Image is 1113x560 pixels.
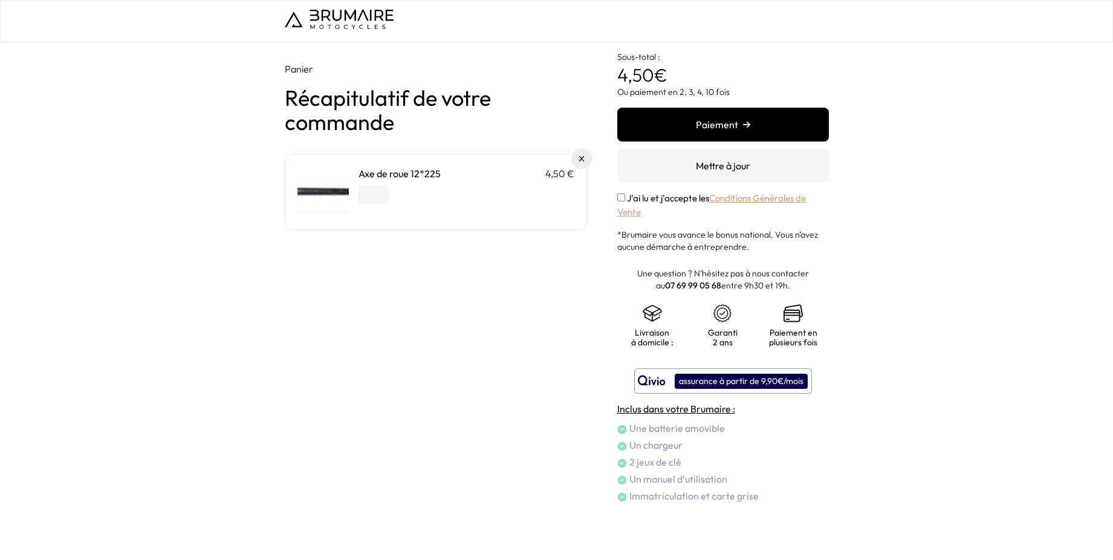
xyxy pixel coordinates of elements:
[699,328,746,347] p: Garanti 2 ans
[359,168,441,180] a: Axe de roue 12*225
[629,328,676,347] p: Livraison à domicile :
[743,121,750,128] img: right-arrow.png
[579,156,585,161] img: Supprimer du panier
[617,149,829,183] button: Mettre à jour
[638,374,666,388] img: logo qivio
[285,86,587,134] h1: Récapitulatif de votre commande
[617,402,829,416] h4: Inclus dans votre Brumaire :
[617,441,627,451] img: check.png
[665,280,721,291] a: 07 69 99 05 68
[617,229,829,253] p: *Brumaire vous avance le bonus national. Vous n'avez aucune démarche à entreprendre.
[297,166,349,218] img: Axe de roue 12*225
[634,368,812,394] button: assurance à partir de 9,90€/mois
[617,86,829,98] p: Ou paiement en 2, 3, 4, 10 fois
[617,192,806,218] label: J'ai lu et j'accepte les
[285,10,394,29] img: Logo de Brumaire
[617,472,829,486] li: Un manuel d'utilisation
[617,425,627,434] img: check.png
[545,166,574,181] p: 4,50 €
[617,192,806,218] a: Conditions Générales de Vente
[617,458,627,468] img: check.png
[617,492,627,502] img: check.png
[617,51,660,62] span: Sous-total :
[617,421,829,435] li: Une batterie amovible
[617,42,829,86] p: €
[617,108,829,142] button: Paiement
[713,304,732,323] img: certificat-de-garantie.png
[617,489,829,503] li: Immatriculation et carte grise
[617,267,829,291] p: Une question ? N'hésitez pas à nous contacter au entre 9h30 et 19h.
[784,304,803,323] img: credit-cards.png
[617,455,829,469] li: 2 jeux de clé
[285,62,587,76] p: Panier
[617,475,627,485] img: check.png
[617,438,829,452] li: Un chargeur
[617,63,654,86] span: 4,50
[675,374,808,389] div: assurance à partir de 9,90€/mois
[643,304,662,323] img: shipping.png
[769,328,817,347] p: Paiement en plusieurs fois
